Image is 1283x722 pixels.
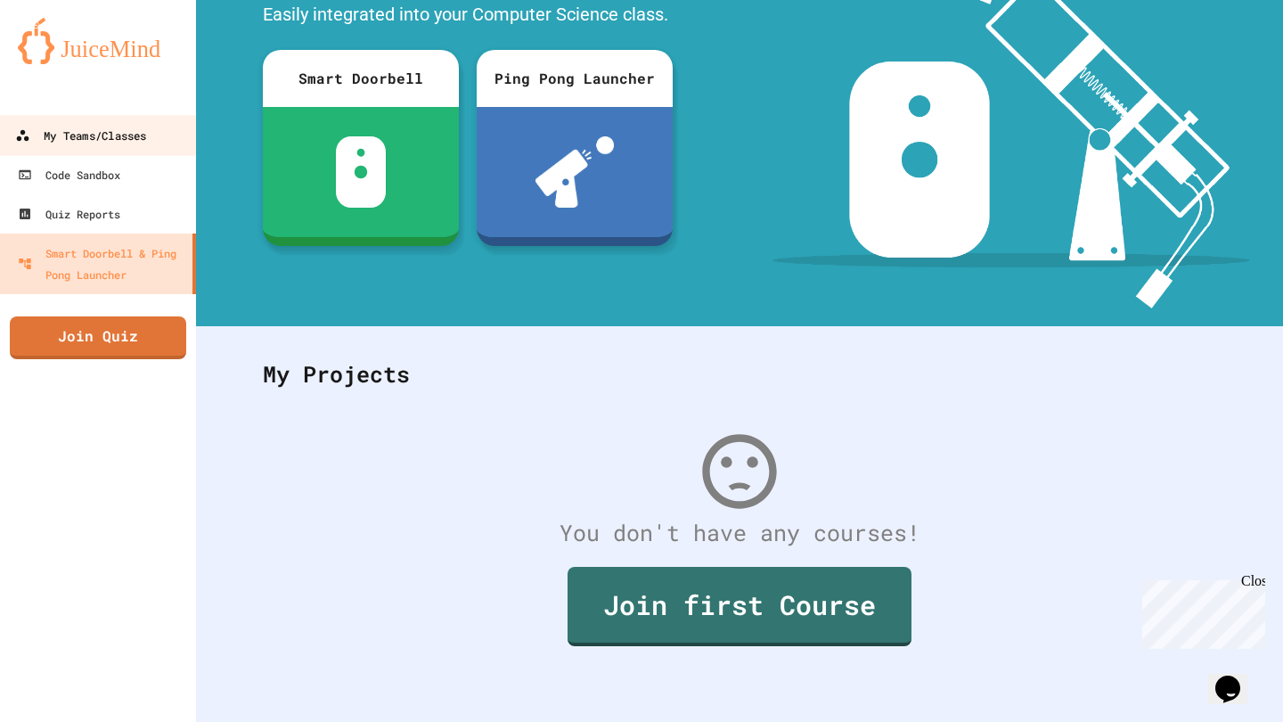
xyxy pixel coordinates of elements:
div: My Teams/Classes [15,125,146,147]
div: Code Sandbox [18,164,120,185]
img: logo-orange.svg [18,18,178,64]
iframe: chat widget [1208,651,1265,704]
div: Smart Doorbell [263,50,459,107]
a: Join first Course [568,567,911,646]
img: ppl-with-ball.png [535,136,615,208]
iframe: chat widget [1135,573,1265,649]
div: Chat with us now!Close [7,7,123,113]
div: Ping Pong Launcher [477,50,673,107]
a: Join Quiz [10,316,186,359]
div: You don't have any courses! [245,516,1234,550]
div: Smart Doorbell & Ping Pong Launcher [18,242,185,285]
div: Quiz Reports [18,203,120,225]
img: sdb-white.svg [336,136,387,208]
div: My Projects [245,340,1234,409]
